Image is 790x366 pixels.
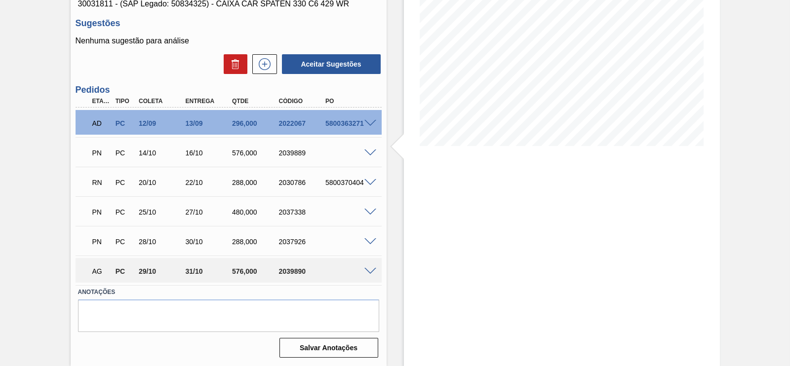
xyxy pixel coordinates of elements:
div: Tipo [113,98,137,105]
div: 2037338 [276,208,328,216]
div: Pedido de Compra [113,267,137,275]
div: 288,000 [230,179,281,186]
p: PN [92,149,111,157]
div: 576,000 [230,149,281,157]
button: Salvar Anotações [279,338,378,358]
div: 28/10/2025 [136,238,188,246]
div: 480,000 [230,208,281,216]
div: 5800370404 [323,179,374,186]
div: 29/10/2025 [136,267,188,275]
p: RN [92,179,111,186]
div: 2039889 [276,149,328,157]
h3: Sugestões [76,18,382,29]
div: 14/10/2025 [136,149,188,157]
div: Etapa [90,98,114,105]
div: 576,000 [230,267,281,275]
p: Nenhuma sugestão para análise [76,37,382,45]
div: 25/10/2025 [136,208,188,216]
div: Aceitar Sugestões [277,53,382,75]
p: PN [92,208,111,216]
div: Entrega [183,98,235,105]
div: 13/09/2025 [183,119,235,127]
div: Qtde [230,98,281,105]
div: 2030786 [276,179,328,186]
div: 31/10/2025 [183,267,235,275]
div: Pedido em Negociação [90,231,114,253]
div: 296,000 [230,119,281,127]
h3: Pedidos [76,85,382,95]
p: PN [92,238,111,246]
div: Pedido de Compra [113,119,137,127]
div: 12/09/2025 [136,119,188,127]
div: Nova sugestão [247,54,277,74]
div: Pedido em Negociação [90,142,114,164]
div: Em renegociação [90,172,114,193]
div: 20/10/2025 [136,179,188,186]
div: Código [276,98,328,105]
div: Pedido de Compra [113,238,137,246]
div: 16/10/2025 [183,149,235,157]
div: 5800363271 [323,119,374,127]
label: Anotações [78,285,379,299]
div: Pedido de Compra [113,208,137,216]
div: Aguardando Descarga [90,112,114,134]
div: Pedido de Compra [113,149,137,157]
div: Aguardando Aprovação do Gestor [90,260,114,282]
div: Coleta [136,98,188,105]
p: AG [92,267,111,275]
p: AD [92,119,111,127]
div: 2037926 [276,238,328,246]
div: 27/10/2025 [183,208,235,216]
button: Aceitar Sugestões [282,54,381,74]
div: 288,000 [230,238,281,246]
div: 2022067 [276,119,328,127]
div: 30/10/2025 [183,238,235,246]
div: 2039890 [276,267,328,275]
div: 22/10/2025 [183,179,235,186]
div: Pedido em Negociação [90,201,114,223]
div: PO [323,98,374,105]
div: Pedido de Compra [113,179,137,186]
div: Excluir Sugestões [219,54,247,74]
